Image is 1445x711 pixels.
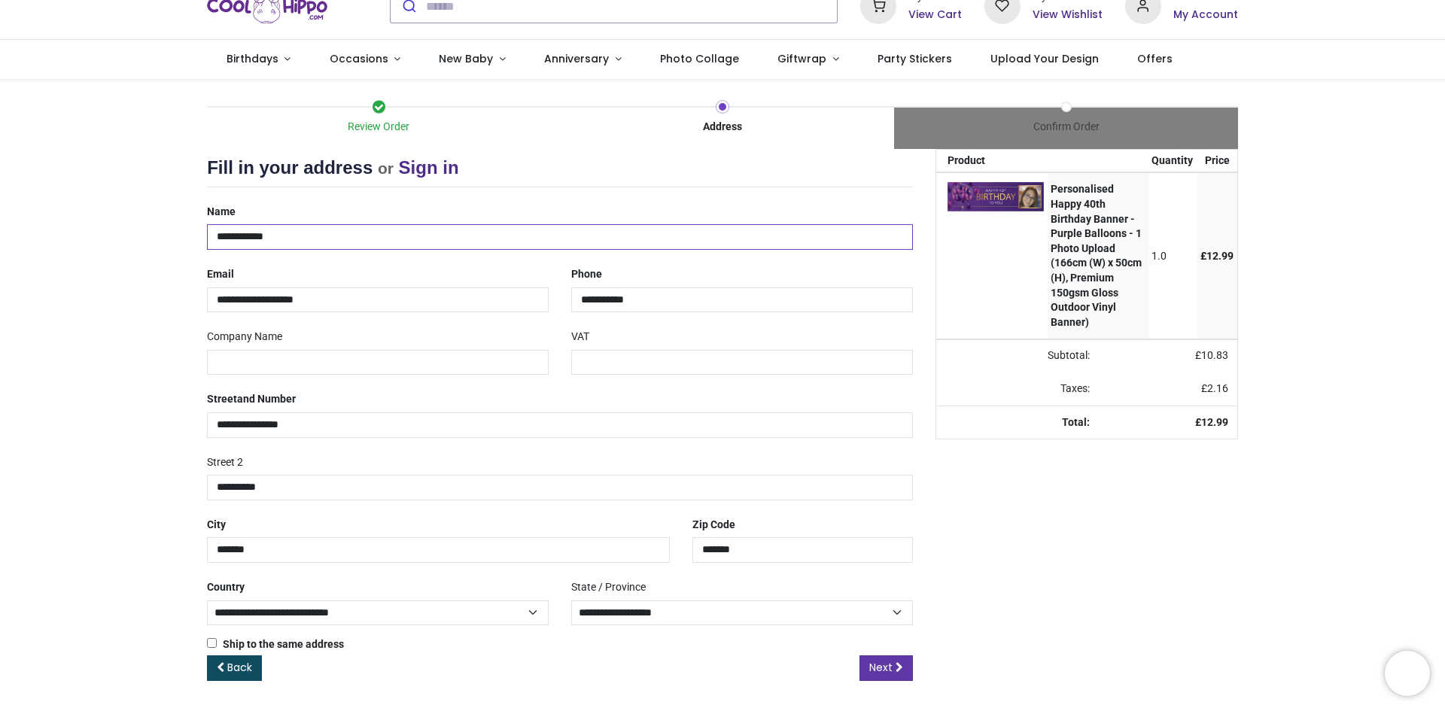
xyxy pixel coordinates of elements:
iframe: Brevo live chat [1385,651,1430,696]
a: Birthdays [207,40,310,79]
strong: Total: [1062,416,1090,428]
div: Address [551,120,895,135]
span: 12.99 [1201,416,1228,428]
span: Next [869,660,893,675]
span: Upload Your Design [990,51,1099,66]
a: View Wishlist [1033,8,1103,23]
span: Giftwrap [777,51,826,66]
label: Phone [571,262,602,287]
strong: Personalised Happy 40th Birthday Banner - Purple Balloons - 1 Photo Upload (166cm (W) x 50cm (H),... [1051,183,1142,327]
label: Street [207,387,296,412]
a: Giftwrap [758,40,858,79]
span: Fill in your address [207,157,373,178]
a: New Baby [420,40,525,79]
a: Next [859,655,913,681]
label: Name [207,199,236,225]
label: State / Province [571,575,646,600]
span: 12.99 [1206,250,1234,262]
span: £ [1201,382,1228,394]
div: Confirm Order [894,120,1238,135]
strong: £ [1195,416,1228,428]
span: Photo Collage [660,51,739,66]
td: Subtotal: [936,339,1099,372]
th: Product [936,150,1048,172]
div: 1.0 [1151,249,1193,264]
a: My Account [1173,8,1238,23]
label: Street 2 [207,450,243,476]
input: Ship to the same address [207,638,217,648]
span: £ [1200,250,1234,262]
span: 10.83 [1201,349,1228,361]
span: Birthdays [227,51,278,66]
a: Sign in [399,157,459,178]
span: £ [1195,349,1228,361]
a: Back [207,655,262,681]
span: Occasions [330,51,388,66]
span: and Number [237,393,296,405]
a: Anniversary [525,40,640,79]
label: Company Name [207,324,282,350]
span: Party Stickers [878,51,952,66]
small: or [378,160,394,177]
div: Review Order [207,120,551,135]
span: New Baby [439,51,493,66]
a: Occasions [310,40,420,79]
span: Anniversary [544,51,609,66]
span: Back [227,660,252,675]
label: Country [207,575,245,600]
label: Ship to the same address [207,637,344,652]
label: Zip Code [692,512,735,538]
a: View Cart [908,8,962,23]
span: Offers [1137,51,1173,66]
th: Quantity [1148,150,1197,172]
span: 2.16 [1207,382,1228,394]
td: Taxes: [936,372,1099,406]
label: VAT [571,324,589,350]
img: 79+q0wAAAAZJREFUAwBZRREsFzcrngAAAABJRU5ErkJggg== [948,182,1044,211]
label: City [207,512,226,538]
label: Email [207,262,234,287]
th: Price [1197,150,1237,172]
